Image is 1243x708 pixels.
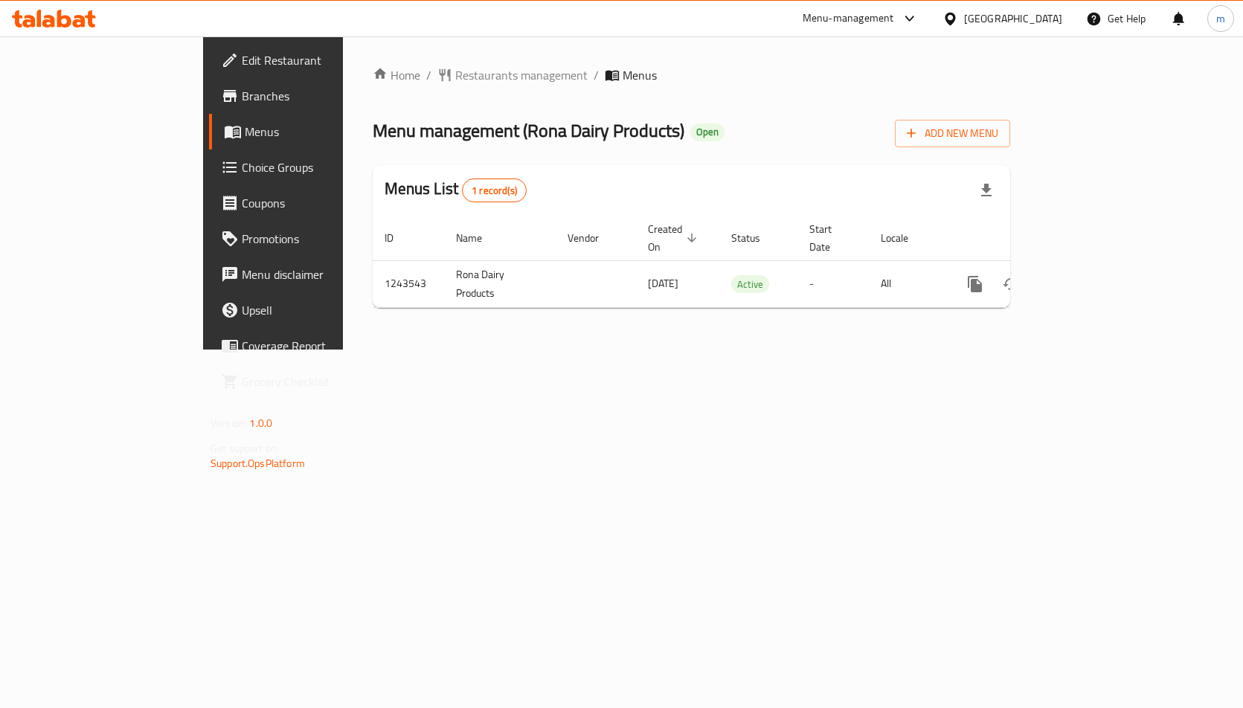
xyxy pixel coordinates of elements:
span: Status [731,229,780,247]
button: more [957,266,993,302]
div: Total records count [462,178,527,202]
span: Promotions [242,230,399,248]
a: Choice Groups [209,149,411,185]
span: Start Date [809,220,851,256]
a: Promotions [209,221,411,257]
span: 1 record(s) [463,184,526,198]
span: Upsell [242,301,399,319]
div: Open [690,123,725,141]
span: Choice Groups [242,158,399,176]
a: Grocery Checklist [209,364,411,399]
span: Restaurants management [455,66,588,84]
div: [GEOGRAPHIC_DATA] [964,10,1062,27]
span: m [1216,10,1225,27]
div: Menu-management [803,10,894,28]
span: Menu management ( Rona Dairy Products ) [373,114,684,147]
span: Active [731,276,769,293]
span: [DATE] [648,274,678,293]
td: All [869,260,945,307]
span: Open [690,126,725,138]
div: Export file [969,173,1004,208]
a: Edit Restaurant [209,42,411,78]
span: Locale [881,229,928,247]
span: Name [456,229,501,247]
span: Get support on: [211,439,279,458]
span: ID [385,229,413,247]
span: 1.0.0 [249,413,272,433]
a: Coverage Report [209,328,411,364]
a: Menu disclaimer [209,257,411,292]
td: - [797,260,869,307]
td: Rona Dairy Products [444,260,556,307]
h2: Menus List [385,178,527,202]
li: / [594,66,599,84]
th: Actions [945,216,1112,261]
span: Coupons [242,194,399,212]
div: Active [731,275,769,293]
span: Menu disclaimer [242,265,399,283]
span: Menus [623,66,657,84]
span: Grocery Checklist [242,373,399,390]
span: Add New Menu [907,124,998,143]
button: Change Status [993,266,1029,302]
a: Menus [209,114,411,149]
span: Coverage Report [242,337,399,355]
span: Menus [245,123,399,141]
table: enhanced table [373,216,1112,308]
span: Branches [242,87,399,105]
a: Restaurants management [437,66,588,84]
a: Coupons [209,185,411,221]
a: Branches [209,78,411,114]
span: Vendor [568,229,618,247]
li: / [426,66,431,84]
nav: breadcrumb [373,66,1010,84]
span: Version: [211,413,247,433]
span: Created On [648,220,701,256]
span: Edit Restaurant [242,51,399,69]
button: Add New Menu [895,120,1010,147]
a: Support.OpsPlatform [211,454,305,473]
a: Upsell [209,292,411,328]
